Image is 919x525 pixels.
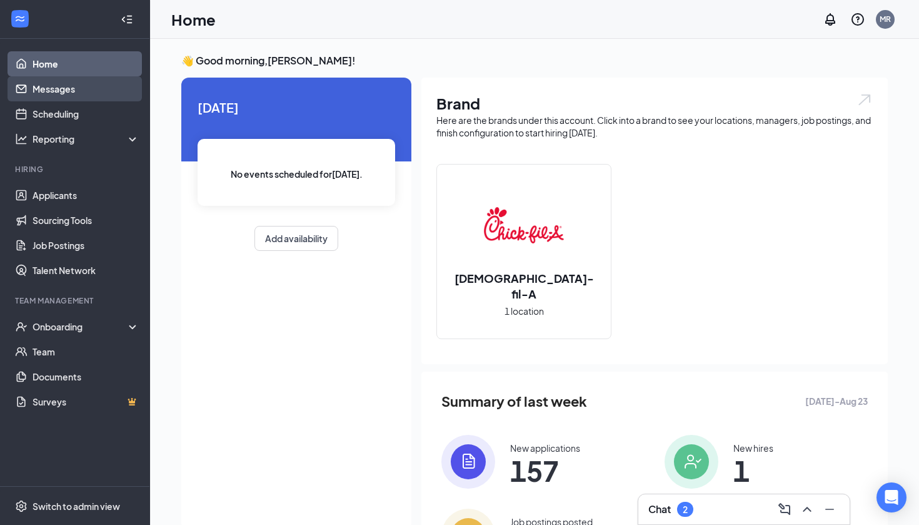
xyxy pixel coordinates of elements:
[33,500,120,512] div: Switch to admin view
[436,93,873,114] h1: Brand
[800,502,815,517] svg: ChevronUp
[15,295,137,306] div: Team Management
[231,167,363,181] span: No events scheduled for [DATE] .
[33,364,139,389] a: Documents
[171,9,216,30] h1: Home
[822,502,837,517] svg: Minimize
[510,442,580,454] div: New applications
[254,226,338,251] button: Add availability
[820,499,840,519] button: Minimize
[850,12,865,27] svg: QuestionInfo
[33,208,139,233] a: Sourcing Tools
[775,499,795,519] button: ComposeMessage
[876,482,906,512] div: Open Intercom Messenger
[733,459,773,482] span: 1
[33,389,139,414] a: SurveysCrown
[665,435,718,489] img: icon
[797,499,817,519] button: ChevronUp
[505,304,544,318] span: 1 location
[441,435,495,489] img: icon
[484,185,564,265] img: Chick-fil-A
[733,442,773,454] div: New hires
[14,13,26,25] svg: WorkstreamLogo
[856,93,873,107] img: open.6027fd2a22e1237b5b06.svg
[33,258,139,283] a: Talent Network
[436,114,873,139] div: Here are the brands under this account. Click into a brand to see your locations, managers, job p...
[683,504,688,515] div: 2
[33,51,139,76] a: Home
[15,320,28,333] svg: UserCheck
[805,394,868,408] span: [DATE] - Aug 23
[880,14,891,24] div: MR
[823,12,838,27] svg: Notifications
[33,101,139,126] a: Scheduling
[510,459,580,482] span: 157
[198,98,395,117] span: [DATE]
[33,339,139,364] a: Team
[33,233,139,258] a: Job Postings
[33,133,140,145] div: Reporting
[33,76,139,101] a: Messages
[121,13,133,26] svg: Collapse
[15,133,28,145] svg: Analysis
[15,164,137,175] div: Hiring
[15,500,28,512] svg: Settings
[437,270,611,302] h2: [DEMOGRAPHIC_DATA]-fil-A
[648,502,671,516] h3: Chat
[33,320,129,333] div: Onboarding
[441,390,587,412] span: Summary of last week
[181,54,888,68] h3: 👋 Good morning, [PERSON_NAME] !
[33,183,139,208] a: Applicants
[777,502,792,517] svg: ComposeMessage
